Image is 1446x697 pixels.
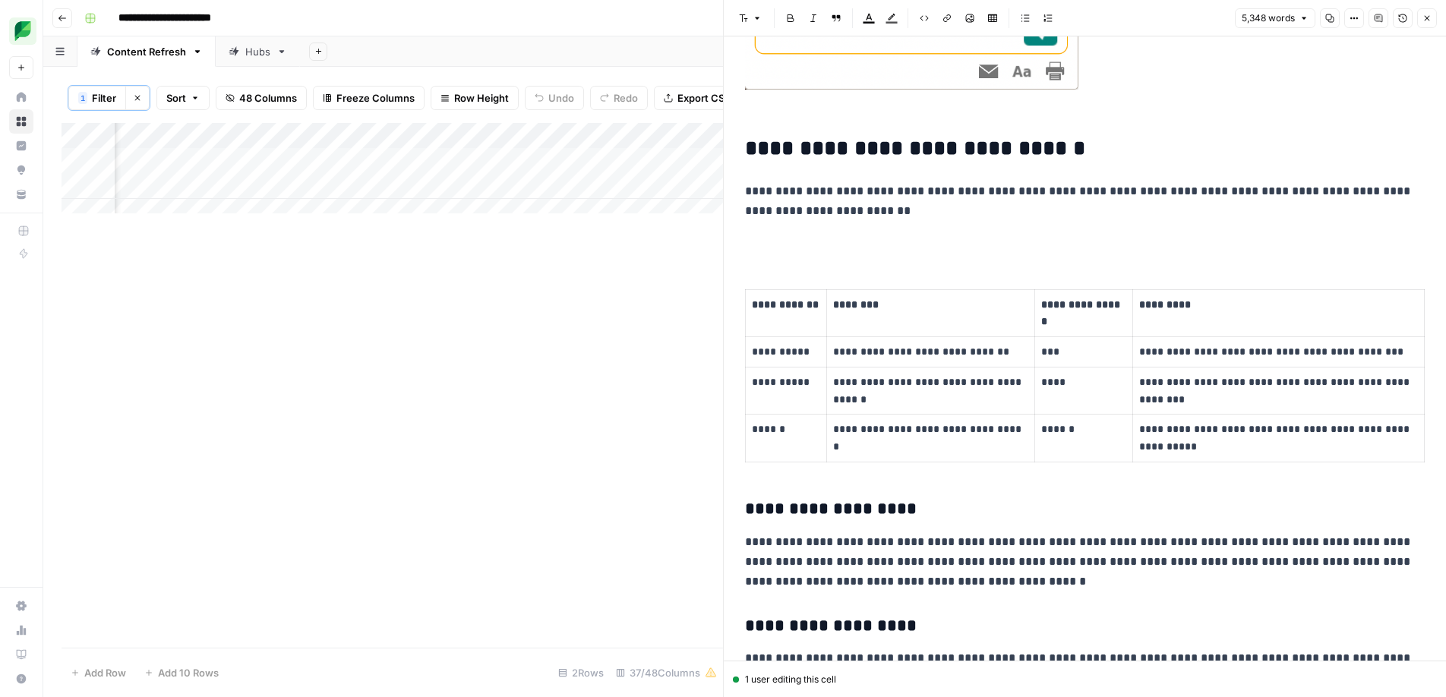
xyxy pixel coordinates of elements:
[313,86,425,110] button: Freeze Columns
[78,92,87,104] div: 1
[525,86,584,110] button: Undo
[9,618,33,642] a: Usage
[107,44,186,59] div: Content Refresh
[431,86,519,110] button: Row Height
[614,90,638,106] span: Redo
[156,86,210,110] button: Sort
[9,134,33,158] a: Insights
[9,182,33,207] a: Your Data
[216,86,307,110] button: 48 Columns
[77,36,216,67] a: Content Refresh
[336,90,415,106] span: Freeze Columns
[9,667,33,691] button: Help + Support
[1242,11,1295,25] span: 5,348 words
[590,86,648,110] button: Redo
[9,642,33,667] a: Learning Hub
[9,594,33,618] a: Settings
[677,90,731,106] span: Export CSV
[68,86,125,110] button: 1Filter
[158,665,219,680] span: Add 10 Rows
[9,85,33,109] a: Home
[548,90,574,106] span: Undo
[9,109,33,134] a: Browse
[9,17,36,45] img: SproutSocial Logo
[62,661,135,685] button: Add Row
[166,90,186,106] span: Sort
[216,36,300,67] a: Hubs
[454,90,509,106] span: Row Height
[135,661,228,685] button: Add 10 Rows
[1235,8,1315,28] button: 5,348 words
[245,44,270,59] div: Hubs
[239,90,297,106] span: 48 Columns
[92,90,116,106] span: Filter
[84,665,126,680] span: Add Row
[610,661,723,685] div: 37/48 Columns
[733,673,1437,686] div: 1 user editing this cell
[9,158,33,182] a: Opportunities
[552,661,610,685] div: 2 Rows
[81,92,85,104] span: 1
[9,12,33,50] button: Workspace: SproutSocial
[654,86,741,110] button: Export CSV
